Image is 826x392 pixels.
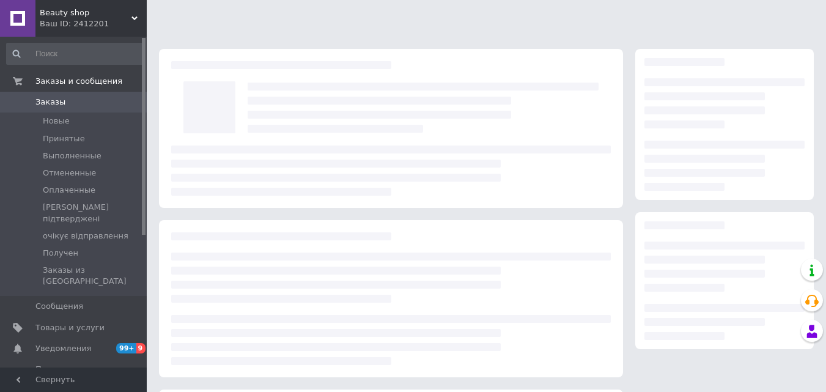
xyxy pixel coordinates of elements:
[136,343,146,353] span: 9
[35,364,113,386] span: Показатели работы компании
[43,202,143,224] span: [PERSON_NAME] підтверджені
[43,248,78,259] span: Получен
[43,231,128,242] span: очікує відправлення
[43,185,95,196] span: Оплаченные
[40,18,147,29] div: Ваш ID: 2412201
[43,150,101,161] span: Выполненные
[43,168,96,179] span: Отмененные
[35,301,83,312] span: Сообщения
[43,265,143,287] span: Заказы из [GEOGRAPHIC_DATA]
[35,322,105,333] span: Товары и услуги
[116,343,136,353] span: 99+
[35,76,122,87] span: Заказы и сообщения
[35,343,91,354] span: Уведомления
[6,43,144,65] input: Поиск
[40,7,131,18] span: Beauty shop
[43,133,85,144] span: Принятые
[43,116,70,127] span: Новые
[35,97,65,108] span: Заказы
